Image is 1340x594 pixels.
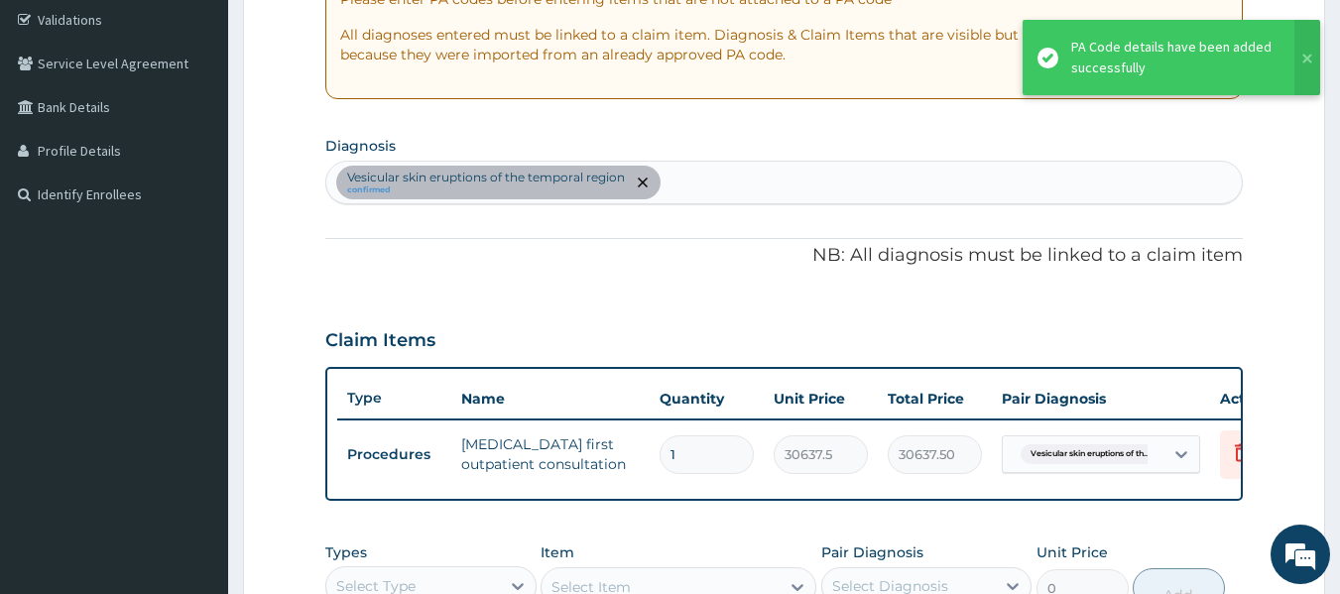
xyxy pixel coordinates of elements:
[451,379,650,418] th: Name
[1210,379,1309,418] th: Actions
[325,544,367,561] label: Types
[1021,444,1159,464] span: Vesicular skin eruptions of th...
[325,136,396,156] label: Diagnosis
[451,424,650,484] td: [MEDICAL_DATA] first outpatient consultation
[337,380,451,416] th: Type
[347,170,625,185] p: Vesicular skin eruptions of the temporal region
[340,25,1229,64] p: All diagnoses entered must be linked to a claim item. Diagnosis & Claim Items that are visible bu...
[764,379,878,418] th: Unit Price
[634,174,652,191] span: remove selection option
[992,379,1210,418] th: Pair Diagnosis
[37,99,80,149] img: d_794563401_company_1708531726252_794563401
[115,174,274,374] span: We're online!
[325,10,373,58] div: Minimize live chat window
[878,379,992,418] th: Total Price
[1071,37,1276,78] div: PA Code details have been added successfully
[541,542,574,562] label: Item
[650,379,764,418] th: Quantity
[337,436,451,473] td: Procedures
[325,243,1244,269] p: NB: All diagnosis must be linked to a claim item
[821,542,923,562] label: Pair Diagnosis
[10,389,378,458] textarea: Type your message and hit 'Enter'
[347,185,625,195] small: confirmed
[325,330,435,352] h3: Claim Items
[1036,542,1108,562] label: Unit Price
[103,111,333,137] div: Chat with us now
